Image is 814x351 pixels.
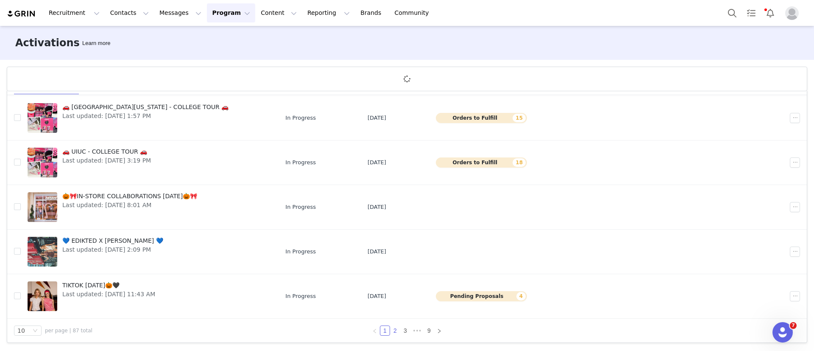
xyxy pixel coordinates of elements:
i: icon: down [33,328,38,334]
span: [DATE] [368,247,386,256]
button: Contacts [105,3,154,22]
span: ••• [410,326,424,336]
span: 🚗 UIUC - COLLEGE TOUR 🚗 [62,147,151,156]
button: Orders to Fulfill15 [436,113,527,123]
img: grin logo [7,10,36,18]
li: Previous Page [370,326,380,336]
span: Last updated: [DATE] 3:19 PM [62,156,151,165]
span: Last updated: [DATE] 2:09 PM [62,245,163,254]
span: 💙 EDIKTED X [PERSON_NAME] 💙 [62,236,163,245]
button: Messages [154,3,206,22]
span: per page | 87 total [45,327,92,334]
li: 3 [400,326,410,336]
a: 9 [424,326,434,335]
span: Last updated: [DATE] 11:43 AM [62,290,155,299]
div: 10 [17,326,25,335]
span: [DATE] [368,158,386,167]
span: Last updated: [DATE] 1:57 PM [62,112,229,121]
div: Tooltip anchor [81,39,112,48]
a: 3 [401,326,410,335]
span: 7 [790,322,797,329]
iframe: Intercom live chat [772,322,793,343]
li: 9 [424,326,434,336]
a: Brands [355,3,389,22]
button: Content [256,3,302,22]
i: icon: left [372,329,377,334]
li: Next 3 Pages [410,326,424,336]
span: In Progress [285,292,316,300]
button: Reporting [302,3,355,22]
span: TIKTOK [DATE]🎃🖤 [62,281,155,290]
a: TIKTOK [DATE]🎃🖤Last updated: [DATE] 11:43 AM [28,279,272,313]
img: placeholder-profile.jpg [785,6,799,20]
a: 🚗 [GEOGRAPHIC_DATA][US_STATE] - COLLEGE TOUR 🚗Last updated: [DATE] 1:57 PM [28,101,272,135]
button: Profile [780,6,807,20]
span: [DATE] [368,292,386,300]
a: Community [390,3,438,22]
button: Search [723,3,742,22]
span: Last updated: [DATE] 8:01 AM [62,201,197,210]
button: Recruitment [44,3,105,22]
button: Program [207,3,255,22]
span: In Progress [285,158,316,167]
li: 2 [390,326,400,336]
span: In Progress [285,247,316,256]
span: In Progress [285,114,316,122]
li: Next Page [434,326,444,336]
button: Pending Proposals4 [436,291,527,301]
button: Orders to Fulfill18 [436,157,527,168]
a: 🎃🎀IN-STORE COLLABORATIONS [DATE]🎃🎀Last updated: [DATE] 8:01 AM [28,190,272,224]
button: Notifications [761,3,780,22]
span: 🚗 [GEOGRAPHIC_DATA][US_STATE] - COLLEGE TOUR 🚗 [62,103,229,112]
a: 💙 EDIKTED X [PERSON_NAME] 💙Last updated: [DATE] 2:09 PM [28,235,272,269]
span: [DATE] [368,114,386,122]
span: 🎃🎀IN-STORE COLLABORATIONS [DATE]🎃🎀 [62,192,197,201]
span: In Progress [285,203,316,211]
a: 2 [390,326,400,335]
a: Tasks [742,3,761,22]
a: 1 [380,326,390,335]
a: 🚗 UIUC - COLLEGE TOUR 🚗Last updated: [DATE] 3:19 PM [28,146,272,180]
i: icon: right [437,329,442,334]
h3: Activations [15,35,80,51]
li: 1 [380,326,390,336]
span: [DATE] [368,203,386,211]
